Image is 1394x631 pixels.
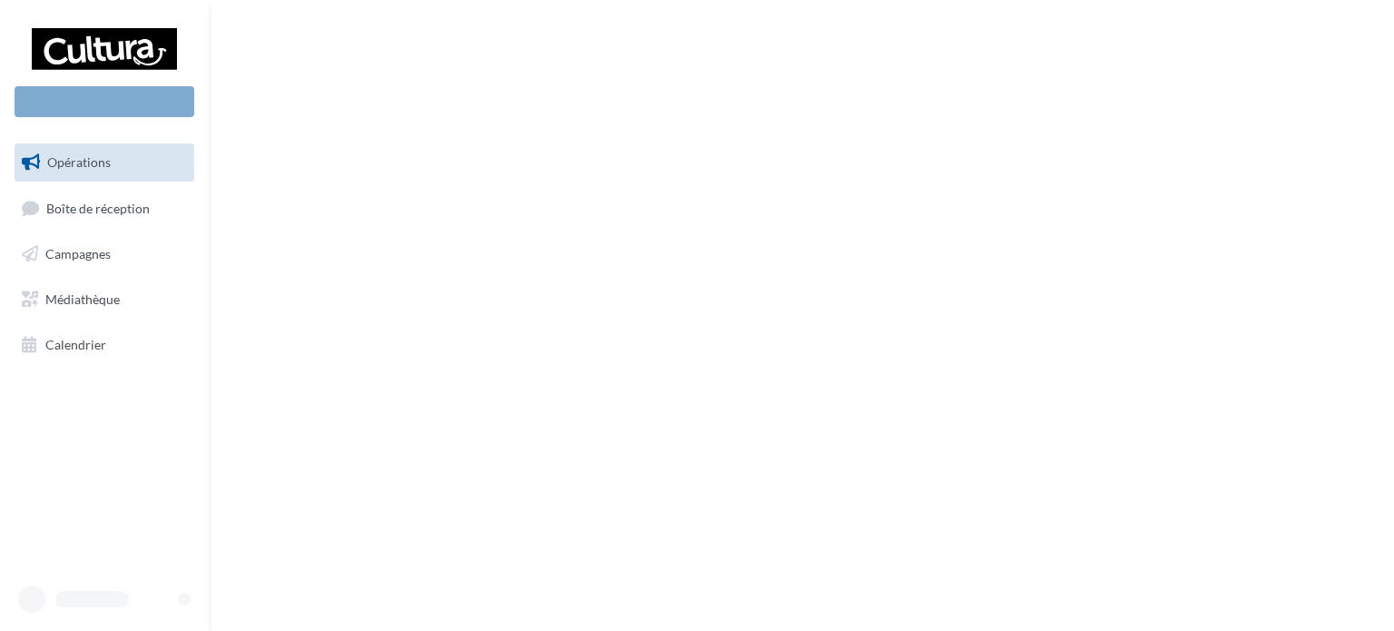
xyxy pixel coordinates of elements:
span: Médiathèque [45,291,120,307]
span: Calendrier [45,336,106,351]
a: Boîte de réception [11,189,198,228]
span: Boîte de réception [46,200,150,215]
a: Campagnes [11,235,198,273]
span: Opérations [47,154,111,170]
a: Médiathèque [11,281,198,319]
a: Opérations [11,143,198,182]
span: Campagnes [45,246,111,261]
a: Calendrier [11,326,198,364]
div: Nouvelle campagne [15,86,194,117]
